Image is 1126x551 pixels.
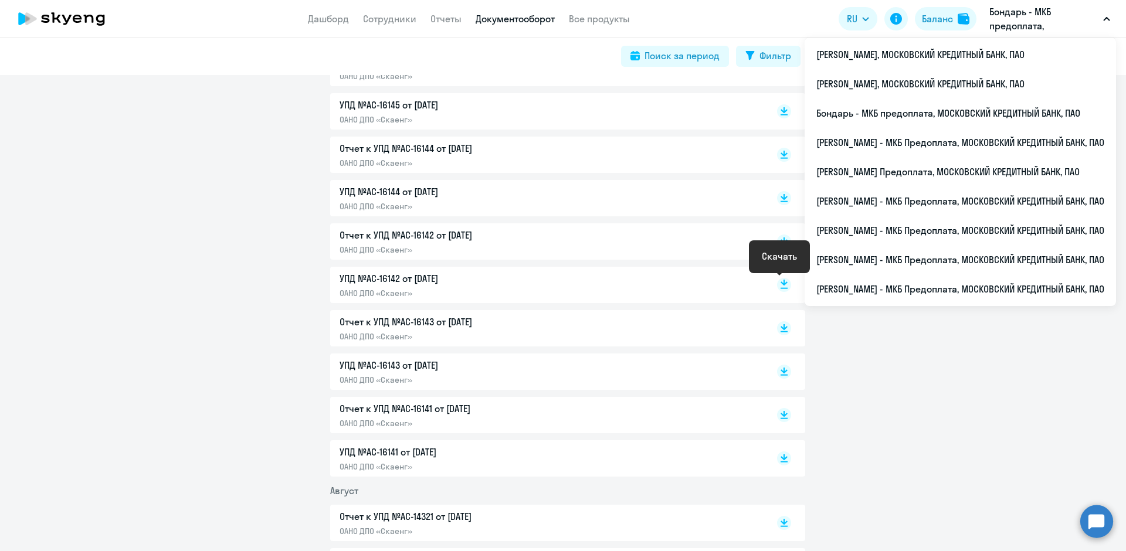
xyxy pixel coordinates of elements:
[340,71,586,81] p: ОАНО ДПО «Скаенг»
[569,13,630,25] a: Все продукты
[989,5,1098,33] p: Бондарь - МКБ предоплата, МОСКОВСКИЙ КРЕДИТНЫЙ БАНК, ПАО
[983,5,1116,33] button: Бондарь - МКБ предоплата, МОСКОВСКИЙ КРЕДИТНЫЙ БАНК, ПАО
[340,402,752,428] a: Отчет к УПД №AC-16141 от [DATE]ОАНО ДПО «Скаенг»
[922,12,953,26] div: Баланс
[340,271,586,285] p: УПД №AC-16142 от [DATE]
[340,358,586,372] p: УПД №AC-16143 от [DATE]
[340,526,586,536] p: ОАНО ДПО «Скаенг»
[476,13,555,25] a: Документооборот
[340,185,586,199] p: УПД №AC-16144 от [DATE]
[340,331,586,342] p: ОАНО ДПО «Скаенг»
[340,201,586,212] p: ОАНО ДПО «Скаенг»
[915,7,976,30] button: Балансbalance
[330,485,358,496] span: Август
[340,375,586,385] p: ОАНО ДПО «Скаенг»
[759,49,791,63] div: Фильтр
[340,98,586,112] p: УПД №AC-16145 от [DATE]
[340,158,586,168] p: ОАНО ДПО «Скаенг»
[340,288,586,298] p: ОАНО ДПО «Скаенг»
[340,114,586,125] p: ОАНО ДПО «Скаенг»
[340,228,752,255] a: Отчет к УПД №AC-16142 от [DATE]ОАНО ДПО «Скаенг»
[621,46,729,67] button: Поиск за период
[430,13,462,25] a: Отчеты
[340,509,752,536] a: Отчет к УПД №AC-14321 от [DATE]ОАНО ДПО «Скаенг»
[736,46,801,67] button: Фильтр
[363,13,416,25] a: Сотрудники
[340,315,586,329] p: Отчет к УПД №AC-16143 от [DATE]
[847,12,857,26] span: RU
[340,141,586,155] p: Отчет к УПД №AC-16144 от [DATE]
[340,185,752,212] a: УПД №AC-16144 от [DATE]ОАНО ДПО «Скаенг»
[340,418,586,428] p: ОАНО ДПО «Скаенг»
[308,13,349,25] a: Дашборд
[340,141,752,168] a: Отчет к УПД №AC-16144 от [DATE]ОАНО ДПО «Скаенг»
[340,98,752,125] a: УПД №AC-16145 от [DATE]ОАНО ДПО «Скаенг»
[340,461,586,472] p: ОАНО ДПО «Скаенг»
[340,358,752,385] a: УПД №AC-16143 от [DATE]ОАНО ДПО «Скаенг»
[645,49,720,63] div: Поиск за период
[340,228,586,242] p: Отчет к УПД №AC-16142 от [DATE]
[340,509,586,523] p: Отчет к УПД №AC-14321 от [DATE]
[340,244,586,255] p: ОАНО ДПО «Скаенг»
[839,7,877,30] button: RU
[805,38,1116,306] ul: RU
[762,249,797,263] div: Скачать
[340,315,752,342] a: Отчет к УПД №AC-16143 от [DATE]ОАНО ДПО «Скаенг»
[340,445,752,472] a: УПД №AC-16141 от [DATE]ОАНО ДПО «Скаенг»
[340,445,586,459] p: УПД №AC-16141 от [DATE]
[958,13,969,25] img: balance
[340,271,752,298] a: УПД №AC-16142 от [DATE]ОАНО ДПО «Скаенг»
[340,402,586,416] p: Отчет к УПД №AC-16141 от [DATE]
